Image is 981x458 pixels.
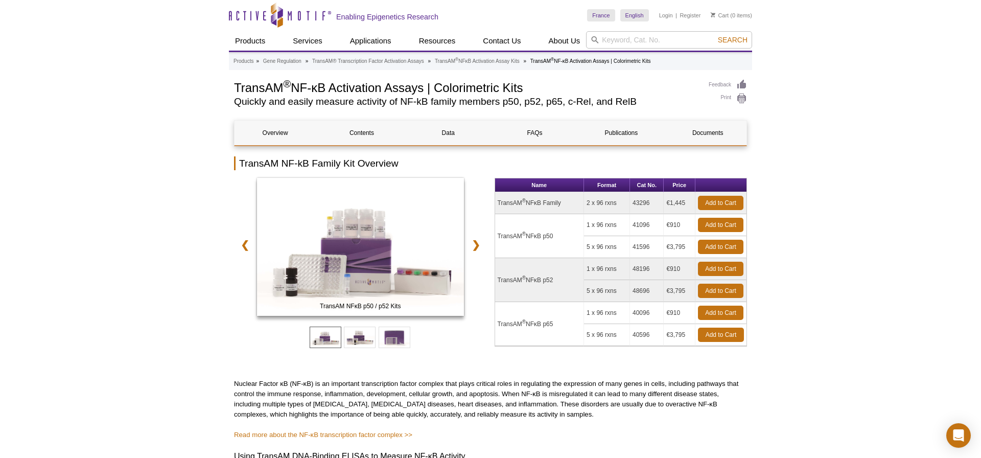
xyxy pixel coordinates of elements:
[584,280,630,302] td: 5 x 96 rxns
[620,9,649,21] a: English
[522,319,526,325] sup: ®
[287,31,329,51] a: Services
[495,178,585,192] th: Name
[630,302,664,324] td: 40096
[522,198,526,203] sup: ®
[235,121,316,145] a: Overview
[698,240,743,254] a: Add to Cart
[718,36,748,44] span: Search
[715,35,751,44] button: Search
[630,192,664,214] td: 43296
[584,192,630,214] td: 2 x 96 rxns
[664,236,695,258] td: €3,795
[477,31,527,51] a: Contact Us
[580,121,662,145] a: Publications
[465,233,487,257] a: ❯
[698,262,743,276] a: Add to Cart
[256,58,259,64] li: »
[257,178,464,316] img: TransAM NFκB p50 / p52 Kits
[495,302,585,346] td: TransAM NFκB p65
[664,324,695,346] td: €3,795
[234,379,747,420] p: Nuclear Factor κB (NF-κB) is an important transcription factor complex that plays critical roles ...
[543,31,587,51] a: About Us
[584,302,630,324] td: 1 x 96 rxns
[524,58,527,64] li: »
[698,196,743,210] a: Add to Cart
[522,231,526,237] sup: ®
[234,156,747,170] h2: TransAM NF-kB Family Kit Overview
[664,214,695,236] td: €910
[283,78,291,89] sup: ®
[946,423,971,448] div: Open Intercom Messenger
[698,328,744,342] a: Add to Cart
[234,79,698,95] h1: TransAM NF-κB Activation Assays | Colorimetric Kits
[495,214,585,258] td: TransAM NFκB p50
[709,93,747,104] a: Print
[530,58,651,64] li: TransAM NF-κB Activation Assays | Colorimetric Kits
[667,121,749,145] a: Documents
[659,12,673,19] a: Login
[584,214,630,236] td: 1 x 96 rxns
[711,12,715,17] img: Your Cart
[630,236,664,258] td: 41596
[257,178,464,319] a: TransAM NFκB p50 / p52 Kits
[664,192,695,214] td: €1,445
[711,12,729,19] a: Cart
[455,57,458,62] sup: ®
[664,178,695,192] th: Price
[584,236,630,258] td: 5 x 96 rxns
[630,214,664,236] td: 41096
[408,121,489,145] a: Data
[587,9,615,21] a: France
[698,284,743,298] a: Add to Cart
[584,178,630,192] th: Format
[586,31,752,49] input: Keyword, Cat. No.
[336,12,438,21] h2: Enabling Epigenetics Research
[495,258,585,302] td: TransAM NFκB p52
[584,324,630,346] td: 5 x 96 rxns
[680,12,700,19] a: Register
[494,121,575,145] a: FAQs
[495,192,585,214] td: TransAM NFκB Family
[664,302,695,324] td: €910
[664,280,695,302] td: €3,795
[234,233,256,257] a: ❮
[630,280,664,302] td: 48696
[551,57,554,62] sup: ®
[698,306,743,320] a: Add to Cart
[233,57,253,66] a: Products
[259,301,461,311] span: TransAM NFκB p50 / p52 Kits
[522,275,526,281] sup: ®
[630,258,664,280] td: 48196
[630,178,664,192] th: Cat No.
[675,9,677,21] li: |
[709,79,747,90] a: Feedback
[413,31,462,51] a: Resources
[263,57,301,66] a: Gene Regulation
[711,9,752,21] li: (0 items)
[428,58,431,64] li: »
[306,58,309,64] li: »
[584,258,630,280] td: 1 x 96 rxns
[630,324,664,346] td: 40596
[664,258,695,280] td: €910
[321,121,402,145] a: Contents
[312,57,424,66] a: TransAM® Transcription Factor Activation Assays
[344,31,398,51] a: Applications
[698,218,743,232] a: Add to Cart
[234,97,698,106] h2: Quickly and easily measure activity of NF-kB family members p50, p52, p65, c-Rel, and RelB
[234,431,412,439] a: Read more about the NF-κB transcription factor complex >>
[435,57,520,66] a: TransAM®NFκB Activation Assay Kits
[229,31,271,51] a: Products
